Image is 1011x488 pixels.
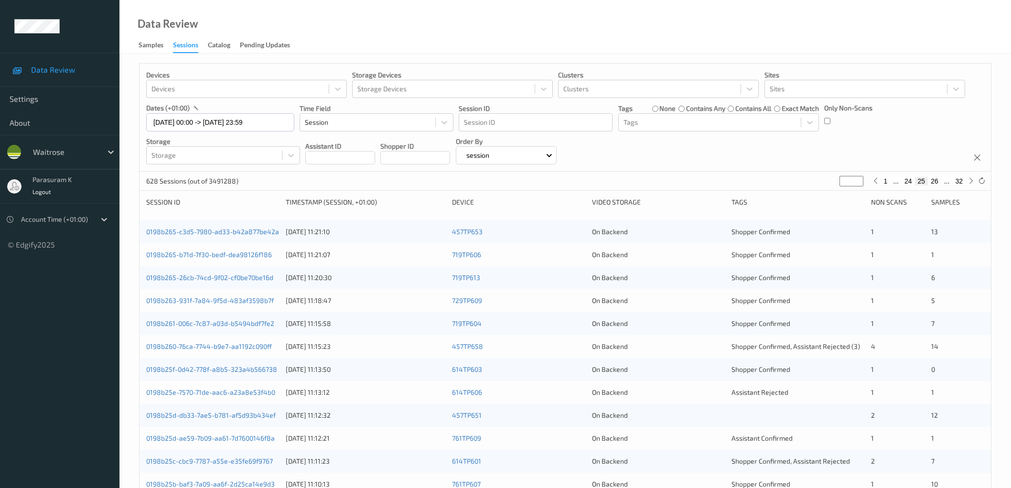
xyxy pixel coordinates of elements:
span: 13 [931,228,938,236]
label: exact match [782,104,819,113]
span: 12 [931,411,938,419]
div: [DATE] 11:12:21 [286,434,445,443]
a: Sessions [173,39,208,53]
div: Session ID [146,197,279,207]
span: Shopper Confirmed [731,480,790,488]
span: 1 [871,296,874,304]
span: 1 [931,434,934,442]
label: contains all [735,104,771,113]
a: 719TP606 [452,250,481,259]
div: On Backend [592,434,725,443]
span: Shopper Confirmed [731,228,790,236]
div: Sessions [173,40,198,53]
a: 457TP653 [452,228,483,236]
span: 1 [931,388,934,396]
div: [DATE] 11:18:47 [286,296,445,305]
div: [DATE] 11:15:58 [286,319,445,328]
span: 2 [871,411,875,419]
a: 0198b25e-7570-71de-aac6-a23a8e53f4b0 [146,388,275,396]
p: Clusters [558,70,759,80]
a: 0198b25c-cbc9-7787-a55e-e35fe69f9767 [146,457,273,465]
span: 2 [871,457,875,465]
span: 1 [871,434,874,442]
span: Assistant Confirmed [731,434,793,442]
a: 761TP607 [452,480,481,488]
div: [DATE] 11:13:50 [286,365,445,374]
div: On Backend [592,342,725,351]
div: Timestamp (Session, +01:00) [286,197,445,207]
span: 1 [871,388,874,396]
p: session [463,151,493,160]
a: 729TP609 [452,296,482,304]
a: 0198b25d-db33-7ae5-b781-af5d93b434ef [146,411,276,419]
button: 26 [928,177,941,185]
p: Tags [618,104,633,113]
span: Shopper Confirmed [731,273,790,282]
a: Pending Updates [240,39,300,52]
a: 0198b25b-baf3-7a09-aa6f-2d25ca14e9d3 [146,480,275,488]
p: Devices [146,70,347,80]
span: 0 [931,365,935,373]
button: 25 [915,177,928,185]
a: Samples [139,39,173,52]
a: 719TP613 [452,273,480,282]
span: 5 [931,296,935,304]
p: Sites [764,70,965,80]
div: On Backend [592,365,725,374]
a: 0198b263-931f-7a84-9f5d-483af3598b7f [146,296,274,304]
p: 628 Sessions (out of 3491288) [146,176,238,186]
div: [DATE] 11:20:30 [286,273,445,282]
a: 719TP604 [452,319,482,327]
a: 614TP606 [452,388,482,396]
button: ... [941,177,953,185]
div: Tags [731,197,864,207]
div: Samples [139,40,163,52]
p: dates (+01:00) [146,103,190,113]
a: 761TP609 [452,434,481,442]
a: 0198b25d-ae59-7b09-aa61-7d7600146f8a [146,434,275,442]
div: Device [452,197,585,207]
label: contains any [686,104,725,113]
span: Shopper Confirmed [731,365,790,373]
span: Assistant Rejected [731,388,788,396]
div: On Backend [592,411,725,420]
p: Only Non-Scans [824,103,872,113]
a: 457TP651 [452,411,482,419]
a: 614TP603 [452,365,482,373]
div: On Backend [592,296,725,305]
span: 10 [931,480,938,488]
span: Shopper Confirmed, Assistant Rejected [731,457,850,465]
button: 32 [952,177,966,185]
span: 14 [931,342,938,350]
span: 1 [871,365,874,373]
div: On Backend [592,388,725,397]
span: 1 [871,228,874,236]
div: On Backend [592,319,725,328]
div: Pending Updates [240,40,290,52]
a: 457TP658 [452,342,483,350]
span: 1 [931,250,934,259]
p: Assistant ID [305,141,375,151]
a: 0198b265-b71d-7f30-bedf-dea98126f186 [146,250,272,259]
div: On Backend [592,273,725,282]
p: Session ID [459,104,613,113]
div: Catalog [208,40,230,52]
a: Catalog [208,39,240,52]
a: 0198b25f-0d42-778f-a8b5-323a4b566738 [146,365,277,373]
span: 1 [871,273,874,282]
p: Order By [456,137,557,146]
div: Data Review [138,19,198,29]
div: [DATE] 11:13:12 [286,388,445,397]
span: 1 [871,319,874,327]
div: [DATE] 11:11:23 [286,456,445,466]
p: Shopper ID [380,141,450,151]
button: 24 [902,177,915,185]
span: Shopper Confirmed, Assistant Rejected (3) [731,342,860,350]
button: 1 [881,177,891,185]
div: On Backend [592,250,725,260]
p: Time Field [300,104,453,113]
span: 4 [871,342,875,350]
span: 7 [931,319,935,327]
div: Non Scans [871,197,924,207]
a: 0198b265-26cb-74cd-9f02-cf0be70be16d [146,273,273,282]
